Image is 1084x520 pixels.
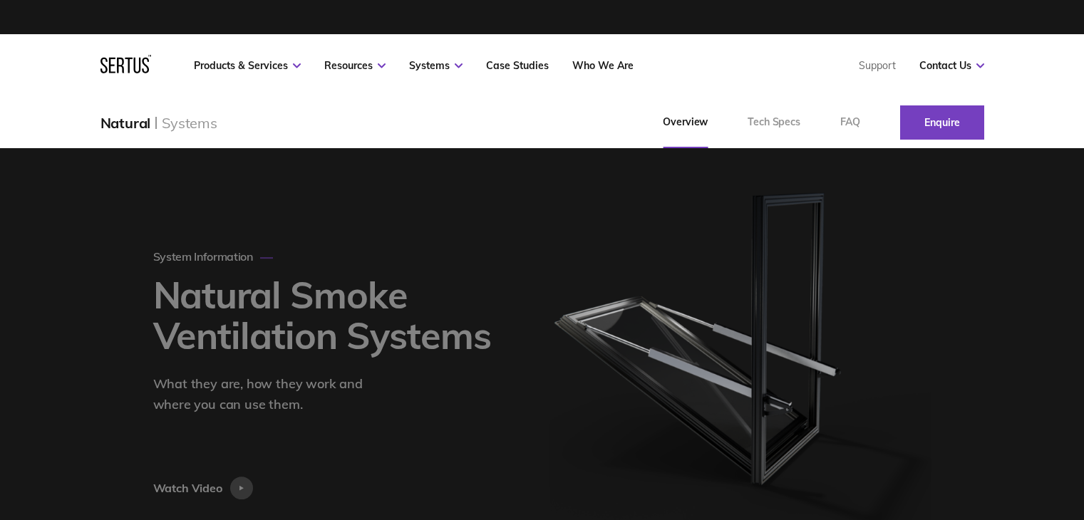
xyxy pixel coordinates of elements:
a: Products & Services [194,59,301,72]
a: Who We Are [572,59,634,72]
div: Natural [100,114,151,132]
a: Resources [324,59,386,72]
a: Enquire [900,105,984,140]
div: Systems [162,114,217,132]
a: FAQ [820,97,880,148]
a: Support [859,59,896,72]
a: Systems [409,59,463,72]
a: Contact Us [919,59,984,72]
h1: Natural Smoke Ventilation Systems [153,274,504,355]
div: Watch Video [153,477,222,499]
a: Tech Specs [728,97,820,148]
div: System Information [153,249,273,264]
a: Case Studies [486,59,549,72]
div: What they are, how they work and where you can use them. [153,375,388,416]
